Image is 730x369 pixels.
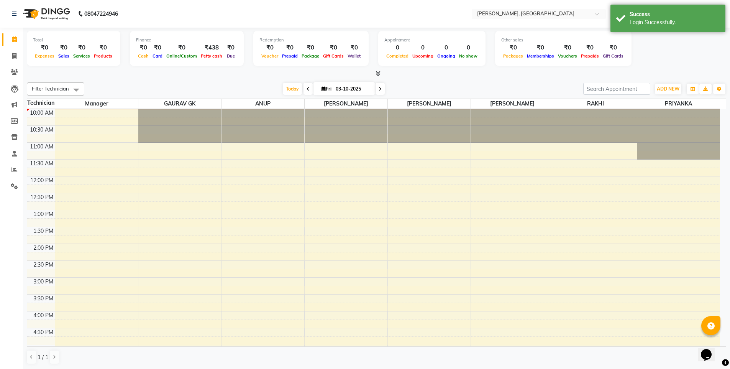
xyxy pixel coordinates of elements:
div: Redemption [259,37,363,43]
input: 2025-10-03 [333,83,372,95]
span: Sales [56,53,71,59]
div: ₹0 [151,43,164,52]
div: ₹438 [199,43,224,52]
div: ₹0 [525,43,556,52]
div: 0 [410,43,435,52]
span: [PERSON_NAME] [305,99,387,109]
div: Success [630,10,720,18]
div: 11:00 AM [28,143,55,151]
div: 4:30 PM [32,328,55,336]
span: Products [92,53,114,59]
span: ADD NEW [657,86,679,92]
span: Completed [384,53,410,59]
div: Login Successfully. [630,18,720,26]
span: Prepaids [579,53,601,59]
span: Ongoing [435,53,457,59]
span: ANUP [221,99,304,109]
div: 1:30 PM [32,227,55,235]
div: ₹0 [300,43,321,52]
div: ₹0 [259,43,280,52]
div: ₹0 [92,43,114,52]
span: 1 / 1 [38,353,48,361]
div: 1:00 PM [32,210,55,218]
div: ₹0 [224,43,238,52]
div: 10:00 AM [28,109,55,117]
div: 3:30 PM [32,295,55,303]
span: Voucher [259,53,280,59]
div: 0 [457,43,479,52]
div: ₹0 [33,43,56,52]
div: Other sales [501,37,625,43]
button: ADD NEW [655,84,681,94]
div: ₹0 [71,43,92,52]
div: ₹0 [346,43,363,52]
div: 11:30 AM [28,160,55,168]
b: 08047224946 [84,3,118,25]
span: Today [283,83,302,95]
span: [PERSON_NAME] [471,99,554,109]
span: Cash [136,53,151,59]
span: RAKHI [554,99,637,109]
div: ₹0 [579,43,601,52]
span: Services [71,53,92,59]
div: 2:30 PM [32,261,55,269]
div: 0 [384,43,410,52]
div: ₹0 [136,43,151,52]
span: Fri [320,86,333,92]
div: ₹0 [56,43,71,52]
div: ₹0 [556,43,579,52]
span: No show [457,53,479,59]
div: Total [33,37,114,43]
div: ₹0 [164,43,199,52]
div: 2:00 PM [32,244,55,252]
span: Petty cash [199,53,224,59]
span: [PERSON_NAME] [388,99,471,109]
span: Upcoming [410,53,435,59]
input: Search Appointment [583,83,650,95]
div: 3:00 PM [32,278,55,286]
div: 12:30 PM [29,193,55,201]
div: ₹0 [601,43,625,52]
div: 10:30 AM [28,126,55,134]
div: 4:00 PM [32,311,55,320]
div: ₹0 [321,43,346,52]
div: 12:00 PM [29,176,55,184]
span: Online/Custom [164,53,199,59]
span: Packages [501,53,525,59]
span: Gift Cards [321,53,346,59]
div: Technician [27,99,55,107]
span: GAURAV GK [138,99,221,109]
div: 5:00 PM [32,345,55,353]
span: Memberships [525,53,556,59]
span: Vouchers [556,53,579,59]
span: Card [151,53,164,59]
iframe: chat widget [698,338,722,361]
span: Due [225,53,237,59]
img: logo [20,3,72,25]
span: Manager [55,99,138,109]
span: Prepaid [280,53,300,59]
div: Finance [136,37,238,43]
div: Appointment [384,37,479,43]
span: Package [300,53,321,59]
span: Gift Cards [601,53,625,59]
span: Expenses [33,53,56,59]
div: ₹0 [501,43,525,52]
div: ₹0 [280,43,300,52]
div: 0 [435,43,457,52]
span: Filter Technician [32,86,69,92]
span: Wallet [346,53,363,59]
span: PRIYANKA [637,99,720,109]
